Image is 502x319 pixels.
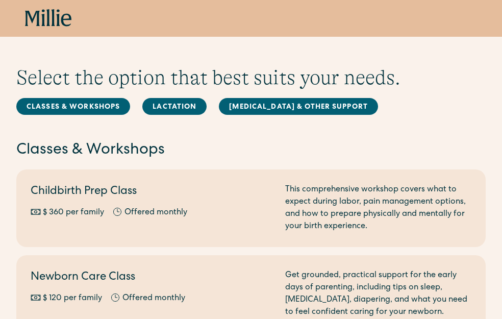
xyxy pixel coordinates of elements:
a: Childbirth Prep Class$ 360 per familyOffered monthlyThis comprehensive workshop covers what to ex... [16,169,486,247]
div: This comprehensive workshop covers what to expect during labor, pain management options, and how ... [285,184,471,233]
h2: Classes & Workshops [16,140,486,161]
h2: Newborn Care Class [31,269,273,286]
div: $ 120 per family [43,292,102,305]
div: Offered monthly [122,292,185,305]
a: Classes & Workshops [16,98,130,115]
a: [MEDICAL_DATA] & Other Support [219,98,378,115]
div: Get grounded, practical support for the early days of parenting, including tips on sleep, [MEDICA... [285,269,471,318]
a: Lactation [142,98,207,115]
div: Offered monthly [124,207,187,219]
div: $ 360 per family [43,207,104,219]
h2: Childbirth Prep Class [31,184,273,201]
